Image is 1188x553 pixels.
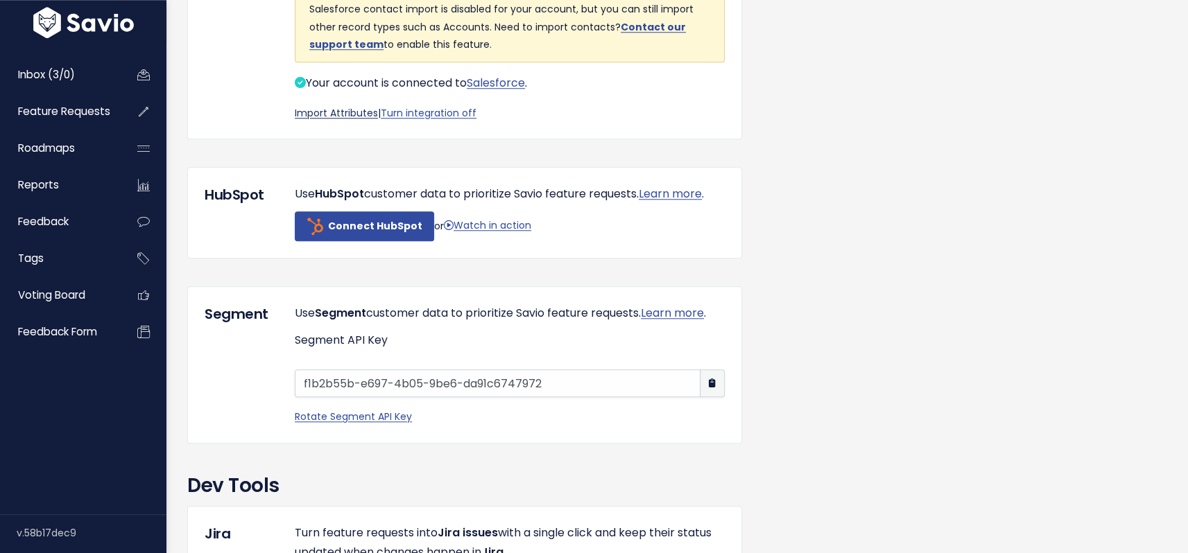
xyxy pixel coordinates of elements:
a: Rotate Segment API Key [295,410,412,423]
a: Tags [3,243,115,274]
span: HubSpot [315,186,364,202]
p: or [295,211,725,241]
img: logo-white.9d6f32f41409.svg [30,7,137,38]
p: Use customer data to prioritize Savio feature requests. . [295,184,725,204]
p: | [295,105,725,122]
span: Reports [18,177,59,192]
span: Inbox (3/0) [18,67,75,82]
a: Roadmaps [3,132,115,164]
span: Roadmaps [18,141,75,155]
a: Feature Requests [3,96,115,128]
p: Your account is connected to . [295,73,725,94]
h3: Dev Tools [187,471,1167,500]
a: Learn more [641,305,704,321]
a: Learn more [639,186,702,202]
span: Feedback [18,214,69,229]
a: Reports [3,169,115,201]
a: Salesforce [467,75,525,91]
a: Inbox (3/0) [3,59,115,91]
a: Import Attributes [295,106,378,120]
span: Feature Requests [18,104,110,119]
p: Use customer data to prioritize Savio feature requests. . [295,304,725,324]
a: Connect HubSpot [295,211,434,241]
span: Voting Board [18,288,85,302]
div: v.58b17dec9 [17,515,166,551]
a: Turn integration off [381,106,476,120]
b: Connect HubSpot [328,218,422,232]
label: Segment API Key [295,331,388,351]
span: Tags [18,251,44,265]
h5: HubSpot [205,184,274,205]
span: Jira issues [438,525,498,541]
a: Watch in action [444,218,531,232]
h5: Segment [205,304,274,324]
a: Feedback [3,206,115,238]
span: Feedback form [18,324,97,339]
h5: Jira [205,523,274,544]
a: Voting Board [3,279,115,311]
a: Contact our support team [309,20,686,51]
a: Feedback form [3,316,115,348]
img: hubspot-sprocket-web-color.a5df7d919a38.png [307,218,324,235]
span: Segment [315,305,366,321]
